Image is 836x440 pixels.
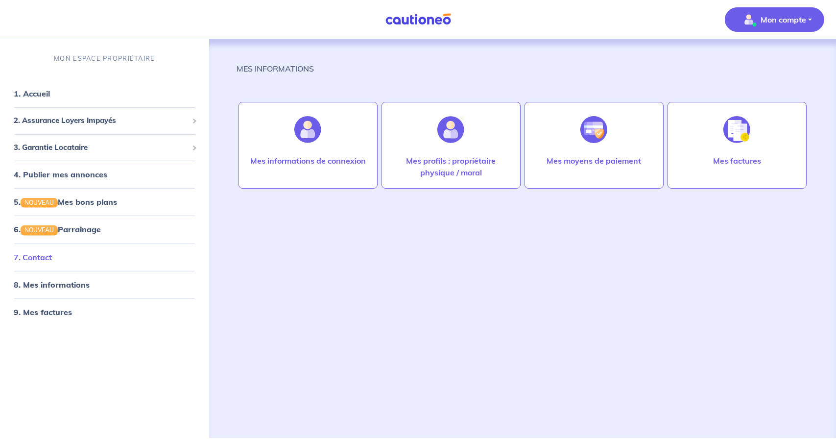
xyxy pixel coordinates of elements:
p: MES INFORMATIONS [237,63,314,74]
p: Mes factures [713,155,761,167]
img: illu_account_add.svg [437,116,464,143]
div: 5.NOUVEAUMes bons plans [4,192,205,212]
img: illu_invoice.svg [723,116,750,143]
img: Cautioneo [382,13,455,25]
div: 3. Garantie Locataire [4,138,205,157]
a: 5.NOUVEAUMes bons plans [14,197,117,207]
div: 6.NOUVEAUParrainage [4,220,205,239]
a: 6.NOUVEAUParrainage [14,224,101,234]
div: 1. Accueil [4,84,205,103]
div: 8. Mes informations [4,274,205,294]
span: 3. Garantie Locataire [14,142,188,153]
a: 7. Contact [14,252,52,262]
p: Mes informations de connexion [250,155,366,167]
img: illu_account.svg [294,116,321,143]
p: Mes profils : propriétaire physique / moral [392,155,510,178]
p: Mes moyens de paiement [547,155,641,167]
a: 9. Mes factures [14,307,72,317]
div: 4. Publier mes annonces [4,165,205,184]
img: illu_credit_card_no_anim.svg [580,116,607,143]
p: Mon compte [761,14,806,25]
p: MON ESPACE PROPRIÉTAIRE [54,54,155,63]
div: 2. Assurance Loyers Impayés [4,111,205,130]
div: 9. Mes factures [4,302,205,321]
button: illu_account_valid_menu.svgMon compte [725,7,824,32]
a: 4. Publier mes annonces [14,170,107,179]
a: 1. Accueil [14,89,50,98]
img: illu_account_valid_menu.svg [741,12,757,27]
span: 2. Assurance Loyers Impayés [14,115,188,126]
div: 7. Contact [4,247,205,267]
a: 8. Mes informations [14,279,90,289]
